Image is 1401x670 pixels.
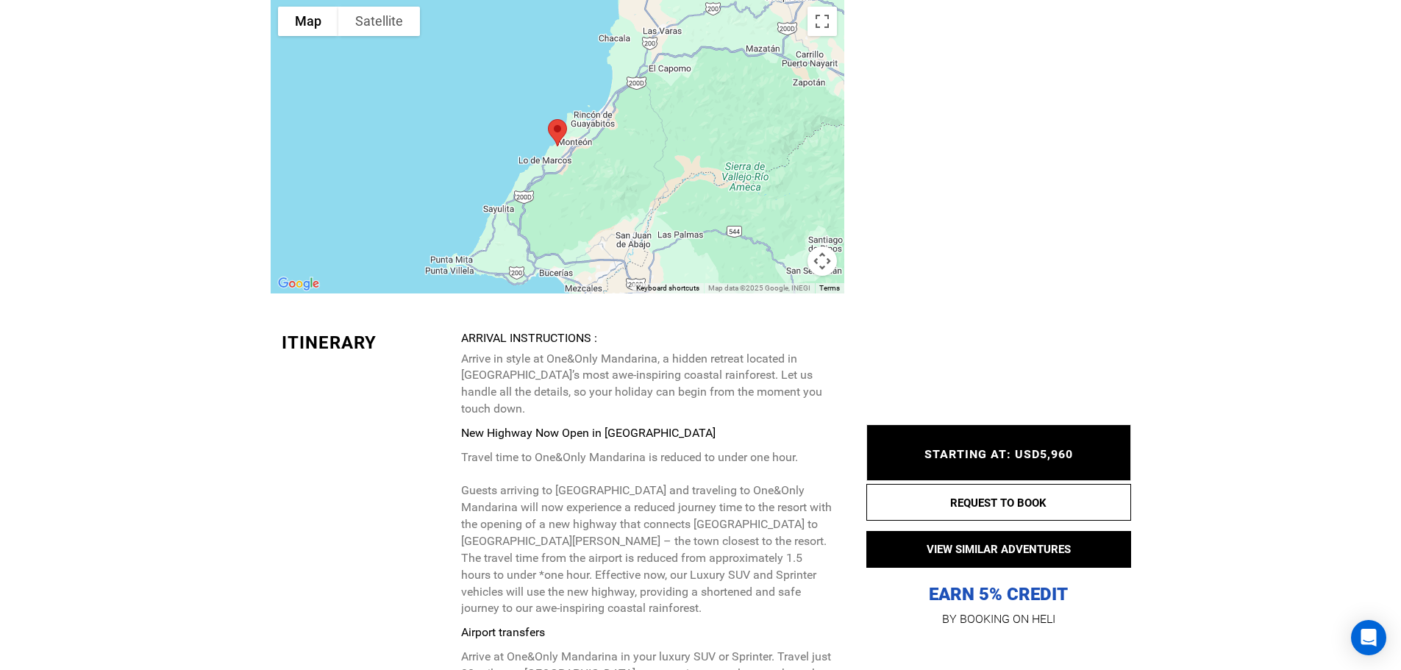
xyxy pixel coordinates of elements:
a: Terms [819,284,840,292]
span: Map data ©2025 Google, INEGI [708,284,810,292]
div: Itinerary [282,330,451,355]
button: Show satellite imagery [338,7,420,36]
img: Google [274,274,323,293]
span: STARTING AT: USD5,960 [924,448,1073,462]
strong: Airport transfers [461,625,545,639]
p: Travel time to One&Only Mandarina is reduced to under one hour. Guests arriving to [GEOGRAPHIC_DA... [461,449,833,617]
a: Open this area in Google Maps (opens a new window) [274,274,323,293]
button: Map camera controls [808,246,837,276]
button: Toggle fullscreen view [808,7,837,36]
p: BY BOOKING ON HELI [866,609,1131,630]
button: REQUEST TO BOOK [866,484,1131,521]
p: Arrive in style at One&Only Mandarina, a hidden retreat located in [GEOGRAPHIC_DATA]’s most awe-i... [461,351,833,418]
strong: New Highway Now Open in [GEOGRAPHIC_DATA] [461,426,716,440]
div: Arrival Instructions : [461,330,833,347]
p: EARN 5% CREDIT [866,436,1131,606]
button: Keyboard shortcuts [636,283,699,293]
button: VIEW SIMILAR ADVENTURES [866,531,1131,568]
div: Open Intercom Messenger [1351,620,1386,655]
button: Show street map [278,7,338,36]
